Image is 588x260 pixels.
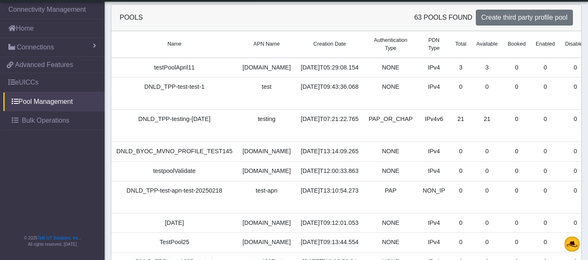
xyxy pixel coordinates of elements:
[450,233,472,252] td: 0
[508,40,526,48] span: Booked
[503,233,531,252] td: 0
[243,82,291,92] div: test
[531,142,560,162] td: 0
[111,58,238,77] td: testPoolApril11
[301,82,359,92] div: [DATE]T09:43:36.068
[423,36,445,52] span: PDN Type
[22,116,69,126] span: Bulk Operations
[243,167,291,176] div: [DOMAIN_NAME]
[369,186,413,196] div: PAP
[471,77,503,110] td: 0
[3,111,105,130] a: Bulk Operations
[15,60,73,70] span: Advanced Features
[531,77,560,110] td: 0
[471,58,503,77] td: 3
[471,233,503,252] td: 0
[369,63,413,72] div: NONE
[111,233,238,252] td: TestPool25
[503,162,531,181] td: 0
[111,181,238,213] td: DNLD_TPP-test-apn-test-20250218
[471,213,503,233] td: 0
[503,58,531,77] td: 0
[450,181,472,213] td: 0
[111,142,238,162] td: DNLD_BYOC_MVNO_PROFILE_TEST145
[471,142,503,162] td: 0
[301,63,359,72] div: [DATE]T05:29:08.154
[471,181,503,213] td: 0
[369,238,413,247] div: NONE
[503,77,531,110] td: 0
[503,213,531,233] td: 0
[531,58,560,77] td: 0
[369,115,413,124] div: PAP_OR_CHAP
[423,63,445,72] div: IPv4
[450,110,472,142] td: 21
[471,162,503,181] td: 0
[531,110,560,142] td: 0
[113,13,347,23] div: Pools
[369,167,413,176] div: NONE
[476,10,573,26] button: Create third party profile pool
[243,219,291,228] div: [DOMAIN_NAME]
[503,181,531,213] td: 0
[565,40,585,48] span: Disabled
[450,142,472,162] td: 0
[423,167,445,176] div: IPv4
[243,115,291,124] div: testing
[423,82,445,92] div: IPv4
[243,147,291,156] div: [DOMAIN_NAME]
[301,115,359,124] div: [DATE]T07:21:22.765
[481,14,567,21] span: Create third party profile pool
[369,147,413,156] div: NONE
[503,142,531,162] td: 0
[111,110,238,142] td: DNLD_TPP-testing-[DATE]
[531,213,560,233] td: 0
[423,186,445,196] div: NON_IP
[111,213,238,233] td: [DATE]
[455,40,467,48] span: Total
[38,236,80,240] a: Telit IoT Solutions, Inc.
[111,162,238,181] td: testpoolValidate
[301,219,359,228] div: [DATE]T09:12:01.053
[369,36,413,52] span: Authentication Type
[369,82,413,92] div: NONE
[423,219,445,228] div: IPv4
[450,77,472,110] td: 0
[301,186,359,196] div: [DATE]T13:10:54.273
[301,238,359,247] div: [DATE]T09:13:44.554
[243,238,291,247] div: [DOMAIN_NAME]
[531,233,560,252] td: 0
[301,147,359,156] div: [DATE]T13:14:09.265
[167,40,182,48] span: Name
[476,40,498,48] span: Available
[423,238,445,247] div: IPv4
[450,58,472,77] td: 3
[17,42,54,52] span: Connections
[3,93,105,111] a: Pool Management
[313,40,346,48] span: Creation Date
[471,110,503,142] td: 21
[450,162,472,181] td: 0
[254,40,280,48] span: APN Name
[111,77,238,110] td: DNLD_TPP-test-test-1
[423,115,445,124] div: IPv4v6
[536,40,555,48] span: Enabled
[450,213,472,233] td: 0
[243,63,291,72] div: [DOMAIN_NAME]
[369,219,413,228] div: NONE
[531,162,560,181] td: 0
[243,186,291,196] div: test-apn
[503,110,531,142] td: 0
[423,147,445,156] div: IPv4
[414,13,472,23] span: 63 pools found
[301,167,359,176] div: [DATE]T12:00:33.863
[531,181,560,213] td: 0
